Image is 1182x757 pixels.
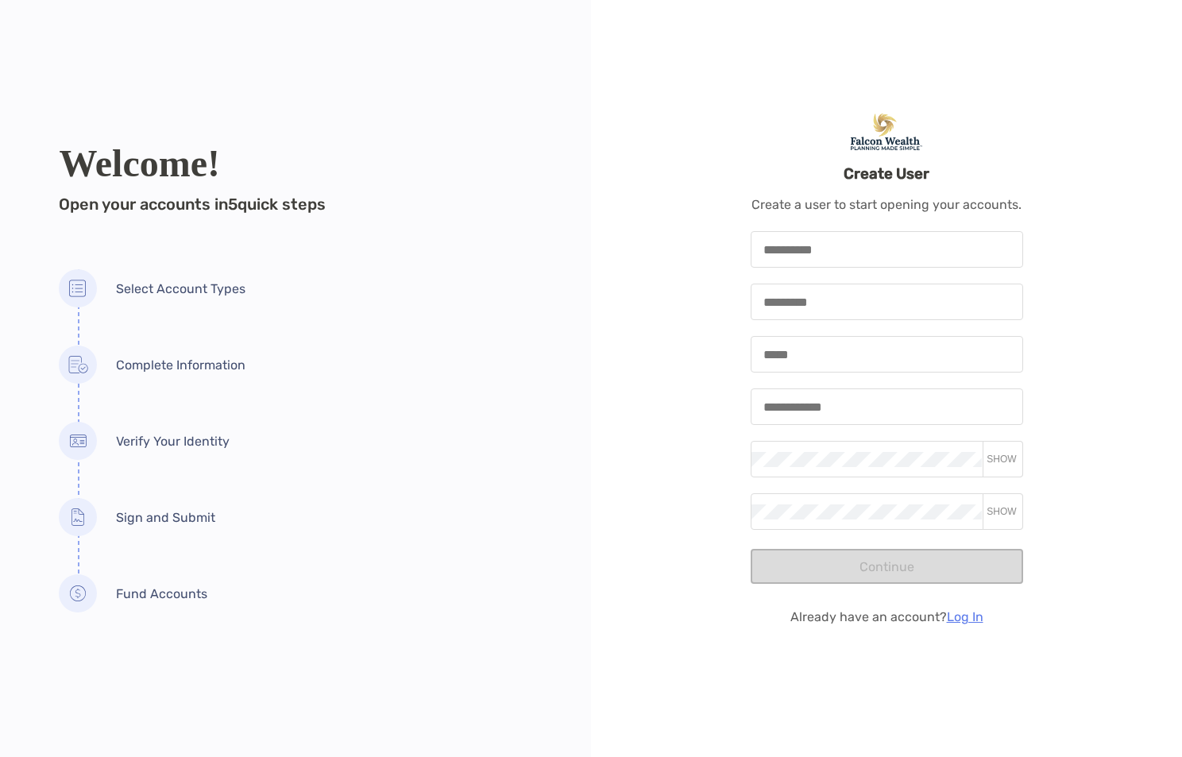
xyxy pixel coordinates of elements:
p: Already have an account? [790,609,983,624]
img: Falcon Wealth Planning Logo [819,114,954,150]
img: Fund Accounts icon [59,574,97,612]
h3: Create User [844,165,929,183]
span: Verify Your Identity [116,434,230,449]
a: Log In [947,609,983,624]
button: SHOW [982,505,1022,518]
h2: Welcome! [59,145,531,183]
span: Sign and Submit [116,510,215,525]
p: Create a user to start opening your accounts. [751,197,1022,212]
span: Fund Accounts [116,586,207,601]
span: SHOW [987,506,1016,517]
img: Sign and Submit icon [59,498,97,536]
img: Select Account Types icon [59,269,97,307]
h4: Open your accounts in 5 quick steps [59,195,531,214]
img: Complete Information icon [59,346,97,384]
button: SHOW [982,453,1022,465]
span: Select Account Types [116,281,245,296]
span: Complete Information [116,357,245,373]
span: SHOW [987,454,1016,465]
